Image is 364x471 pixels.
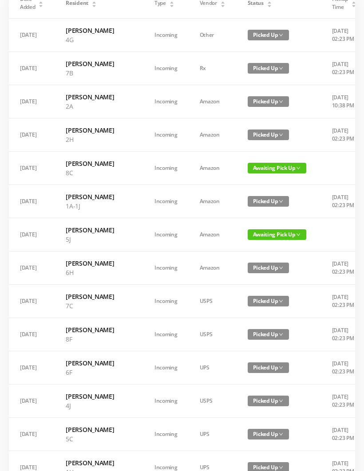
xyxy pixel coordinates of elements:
i: icon: caret-down [91,4,96,6]
span: Picked Up [248,263,289,273]
i: icon: down [279,465,283,470]
span: Picked Up [248,329,289,340]
i: icon: caret-down [351,4,356,6]
h6: [PERSON_NAME] [66,26,132,35]
td: Amazon [189,218,237,251]
i: icon: down [279,66,283,71]
h6: [PERSON_NAME] [66,458,132,467]
i: icon: down [279,266,283,270]
p: 6F [66,368,132,377]
td: [DATE] [9,251,55,285]
p: 7C [66,301,132,310]
td: Amazon [189,251,237,285]
td: Incoming [143,418,189,451]
i: icon: down [296,166,301,170]
td: Amazon [189,152,237,185]
h6: [PERSON_NAME] [66,425,132,434]
i: icon: caret-down [267,4,272,6]
td: Incoming [143,318,189,351]
td: [DATE] [9,351,55,385]
td: Incoming [143,185,189,218]
td: Incoming [143,85,189,118]
span: Picked Up [248,396,289,406]
i: icon: down [279,432,283,436]
h6: [PERSON_NAME] [66,192,132,201]
i: icon: down [279,399,283,403]
h6: [PERSON_NAME] [66,59,132,68]
td: UPS [189,418,237,451]
td: [DATE] [9,385,55,418]
p: 6H [66,268,132,277]
td: [DATE] [9,285,55,318]
td: Other [189,19,237,52]
td: [DATE] [9,418,55,451]
td: Incoming [143,251,189,285]
td: Incoming [143,152,189,185]
td: Incoming [143,285,189,318]
i: icon: caret-down [169,4,174,6]
h6: [PERSON_NAME] [66,159,132,168]
i: icon: down [279,33,283,37]
span: Picked Up [248,196,289,207]
td: Incoming [143,385,189,418]
h6: [PERSON_NAME] [66,392,132,401]
td: [DATE] [9,185,55,218]
td: USPS [189,385,237,418]
p: 2H [66,135,132,144]
h6: [PERSON_NAME] [66,358,132,368]
i: icon: down [279,332,283,337]
td: Amazon [189,118,237,152]
td: Incoming [143,19,189,52]
span: Picked Up [248,429,289,440]
span: Picked Up [248,30,289,40]
p: 2A [66,102,132,111]
p: 4G [66,35,132,44]
span: Picked Up [248,96,289,107]
td: Incoming [143,218,189,251]
td: [DATE] [9,318,55,351]
td: Incoming [143,351,189,385]
p: 1A-1J [66,201,132,211]
td: UPS [189,351,237,385]
td: Rx [189,52,237,85]
td: Amazon [189,85,237,118]
p: 7B [66,68,132,78]
i: icon: down [279,133,283,137]
td: [DATE] [9,85,55,118]
span: Awaiting Pick Up [248,229,306,240]
p: 8C [66,168,132,177]
td: [DATE] [9,19,55,52]
td: Amazon [189,185,237,218]
td: [DATE] [9,118,55,152]
p: 5C [66,434,132,444]
td: Incoming [143,52,189,85]
span: Picked Up [248,296,289,306]
i: icon: down [279,365,283,370]
h6: [PERSON_NAME] [66,325,132,334]
i: icon: down [279,199,283,204]
p: 8F [66,334,132,344]
h6: [PERSON_NAME] [66,92,132,102]
td: Incoming [143,118,189,152]
span: Picked Up [248,130,289,140]
td: [DATE] [9,218,55,251]
span: Awaiting Pick Up [248,163,306,173]
span: Picked Up [248,362,289,373]
h6: [PERSON_NAME] [66,259,132,268]
i: icon: down [279,299,283,303]
h6: [PERSON_NAME] [66,225,132,235]
i: icon: down [279,99,283,104]
h6: [PERSON_NAME] [66,292,132,301]
td: USPS [189,285,237,318]
td: [DATE] [9,52,55,85]
h6: [PERSON_NAME] [66,126,132,135]
p: 5J [66,235,132,244]
i: icon: caret-down [39,4,44,6]
i: icon: down [296,232,301,237]
span: Picked Up [248,63,289,74]
td: USPS [189,318,237,351]
i: icon: caret-down [220,4,225,6]
p: 4J [66,401,132,410]
td: [DATE] [9,152,55,185]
